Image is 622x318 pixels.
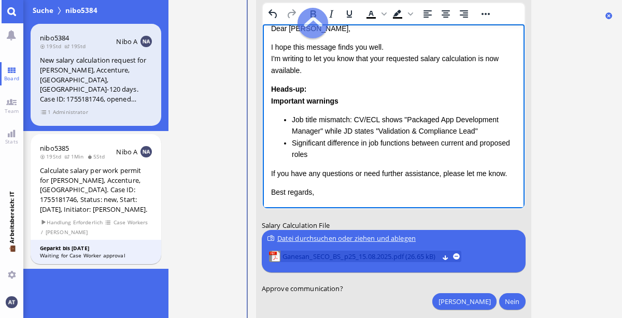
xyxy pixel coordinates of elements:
[476,7,494,21] button: Reveal or hide additional toolbar items
[436,7,454,21] button: Align center
[8,243,16,267] span: 💼 Arbeitsbereich: IT
[40,55,152,104] div: New salary calculation request for [PERSON_NAME], Accenture, [GEOGRAPHIC_DATA], [GEOGRAPHIC_DATA]...
[432,293,496,310] button: [PERSON_NAME]
[45,228,88,237] span: [PERSON_NAME]
[40,166,152,214] div: Calculate salary per work permit for [PERSON_NAME], Accenture, [GEOGRAPHIC_DATA]. Case ID: 175518...
[388,7,414,21] div: Background color Black
[64,42,89,50] span: 19Std
[64,153,87,160] span: 1Min
[31,5,55,16] span: Suche
[304,7,321,21] button: Bold
[40,252,152,259] div: Waiting for Case Worker approval
[499,293,525,310] button: Nein
[140,146,152,157] img: NA
[261,221,329,230] span: Salary Calculation File
[40,33,69,42] a: nibo5384
[40,244,152,252] div: Geparkt bis [DATE]
[116,147,137,156] span: Nibo A
[282,7,300,21] button: Redo
[261,284,343,293] span: Approve communication?
[264,7,281,21] button: Undo
[268,251,280,263] img: Ganesan_SECO_BS_p25_15.08.2025.pdf
[2,75,22,82] span: Board
[116,37,137,46] span: Nibo A
[40,153,64,160] span: 19Std
[3,138,21,145] span: Stats
[267,233,519,244] div: Datei durchsuchen oder ziehen und ablegen
[140,36,152,47] img: NA
[8,17,253,52] p: I hope this message finds you well. I'm writing to let you know that your requested salary calcul...
[442,253,449,260] button: Ganesan_SECO_BS_p25_15.08.2025.pdf herunterladen
[87,153,108,160] span: 5Std
[455,7,472,21] button: Align right
[41,108,51,117] span: 1 Elemente anzeigen
[322,7,340,21] button: Italic
[268,251,461,263] lob-view: Ganesan_SECO_BS_p25_15.08.2025.pdf (26.65 kB)
[282,251,438,263] a: Ganesan_SECO_BS_p25_15.08.2025.pdf anzeigen
[418,7,436,21] button: Align left
[8,143,253,155] p: If you have any questions or need further assistance, please let me know.
[8,73,76,81] strong: Important warnings
[6,296,17,308] img: Du
[262,24,524,208] iframe: Rich Text Area
[41,218,103,227] span: Handlung Erforderlich
[52,108,88,117] span: Administrator
[362,7,388,21] div: Text color Black
[2,107,22,114] span: Team
[40,143,69,153] a: nibo5385
[8,162,253,174] p: Best regards,
[113,218,148,227] span: Case Workers
[41,228,44,237] span: /
[453,253,459,260] button: entfernen
[8,61,44,69] strong: Heads-up:
[282,251,438,263] span: Ganesan_SECO_BS_p25_15.08.2025.pdf (26.65 kB)
[340,7,358,21] button: Underline
[40,42,64,50] span: 19Std
[29,90,253,113] li: Job title mismatch: CV/ECL shows "Packaged App Development Manager" while JD states "Validation &...
[63,5,100,16] span: nibo5384
[29,113,253,136] li: Significant difference in job functions between current and proposed roles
